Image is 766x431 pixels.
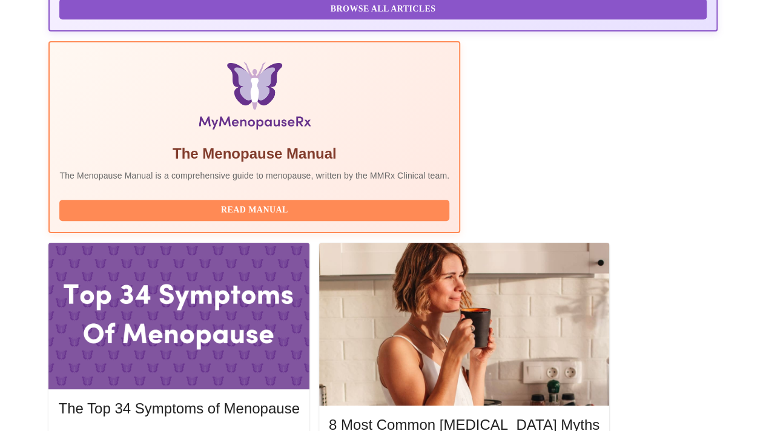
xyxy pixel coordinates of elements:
[58,399,299,418] h5: The Top 34 Symptoms of Menopause
[59,169,449,182] p: The Menopause Manual is a comprehensive guide to menopause, written by the MMRx Clinical team.
[59,144,449,163] h5: The Menopause Manual
[71,2,694,17] span: Browse All Articles
[59,3,709,13] a: Browse All Articles
[59,200,449,221] button: Read Manual
[59,204,452,214] a: Read Manual
[122,62,388,134] img: Menopause Manual
[71,203,437,218] span: Read Manual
